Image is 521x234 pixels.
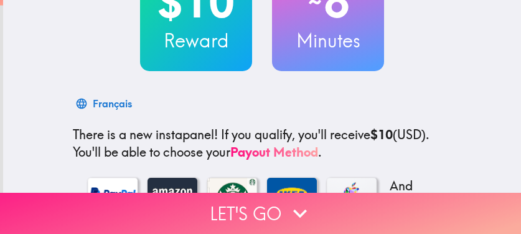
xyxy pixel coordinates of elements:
[230,144,318,160] a: Payout Method
[272,27,384,54] h3: Minutes
[73,91,137,116] button: Français
[73,126,451,161] p: If you qualify, you'll receive (USD) . You'll be able to choose your .
[93,95,132,112] div: Français
[387,177,436,212] p: And more...
[73,127,218,142] span: There is a new instapanel!
[140,27,252,54] h3: Reward
[370,127,393,142] b: $10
